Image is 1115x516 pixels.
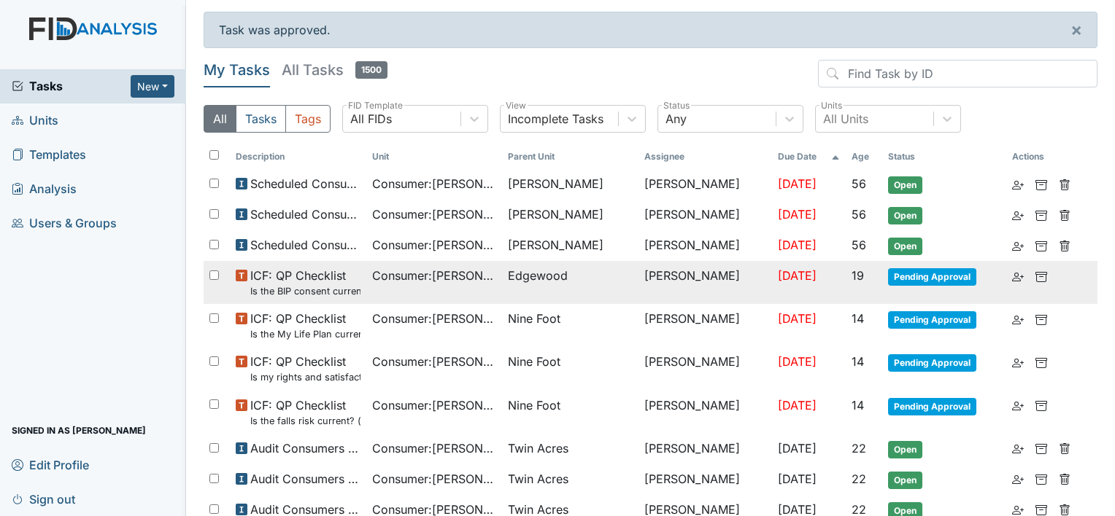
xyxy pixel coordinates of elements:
[638,434,772,464] td: [PERSON_NAME]
[366,144,503,169] th: Toggle SortBy
[508,470,568,488] span: Twin Acres
[250,310,360,341] span: ICF: QP Checklist Is the My Life Plan current? (document the date in the comment section)
[12,419,146,442] span: Signed in as [PERSON_NAME]
[1059,439,1070,457] a: Delete
[778,398,817,413] span: [DATE]
[888,268,976,286] span: Pending Approval
[12,109,58,132] span: Units
[372,396,497,414] span: Consumer : [PERSON_NAME]
[638,464,772,495] td: [PERSON_NAME]
[882,144,1007,169] th: Toggle SortBy
[250,175,360,192] span: Scheduled Consumer Chart Review
[852,207,866,222] span: 56
[131,75,174,98] button: New
[638,304,772,347] td: [PERSON_NAME]
[250,284,360,298] small: Is the BIP consent current? (document the date, BIP number in the comment section)
[250,267,360,298] span: ICF: QP Checklist Is the BIP consent current? (document the date, BIP number in the comment section)
[888,354,976,372] span: Pending Approval
[12,212,117,235] span: Users & Groups
[250,414,360,428] small: Is the falls risk current? (document the date in the comment section)
[508,175,603,192] span: [PERSON_NAME]
[852,441,866,456] span: 22
[250,327,360,341] small: Is the My Life Plan current? (document the date in the comment section)
[1035,439,1047,457] a: Archive
[508,353,560,370] span: Nine Foot
[852,398,864,413] span: 14
[12,453,89,476] span: Edit Profile
[372,353,497,370] span: Consumer : [PERSON_NAME]
[372,267,497,284] span: Consumer : [PERSON_NAME]
[230,144,366,169] th: Toggle SortBy
[355,61,387,79] span: 1500
[1035,175,1047,192] a: Archive
[778,354,817,369] span: [DATE]
[12,144,86,166] span: Templates
[250,370,360,384] small: Is my rights and satisfaction survey current? (document the date in the comment section)
[778,207,817,222] span: [DATE]
[236,105,286,133] button: Tasks
[372,310,497,327] span: Consumer : [PERSON_NAME]
[638,230,772,261] td: [PERSON_NAME]
[209,150,219,160] input: Toggle All Rows Selected
[638,391,772,434] td: [PERSON_NAME]
[778,238,817,252] span: [DATE]
[204,105,331,133] div: Type filter
[204,12,1097,48] div: Task was approved.
[350,110,392,128] div: All FIDs
[778,176,817,191] span: [DATE]
[638,144,772,169] th: Assignee
[852,268,864,283] span: 19
[1059,470,1070,488] a: Delete
[888,176,922,194] span: Open
[372,439,497,457] span: Consumer : [PERSON_NAME]
[502,144,638,169] th: Toggle SortBy
[508,267,568,284] span: Edgewood
[846,144,882,169] th: Toggle SortBy
[1035,236,1047,254] a: Archive
[665,110,687,128] div: Any
[508,439,568,457] span: Twin Acres
[852,472,866,486] span: 22
[204,60,270,80] h5: My Tasks
[250,206,360,223] span: Scheduled Consumer Chart Review
[204,105,236,133] button: All
[852,238,866,252] span: 56
[778,268,817,283] span: [DATE]
[285,105,331,133] button: Tags
[250,353,360,384] span: ICF: QP Checklist Is my rights and satisfaction survey current? (document the date in the comment...
[888,398,976,415] span: Pending Approval
[508,110,603,128] div: Incomplete Tasks
[372,206,497,223] span: Consumer : [PERSON_NAME]
[888,238,922,255] span: Open
[888,472,922,489] span: Open
[888,207,922,224] span: Open
[778,472,817,486] span: [DATE]
[1035,310,1047,327] a: Archive
[638,347,772,390] td: [PERSON_NAME]
[778,311,817,326] span: [DATE]
[12,488,75,510] span: Sign out
[852,311,864,326] span: 14
[778,441,817,456] span: [DATE]
[1070,19,1082,40] span: ×
[282,60,387,80] h5: All Tasks
[372,236,497,254] span: Consumer : [PERSON_NAME]
[852,176,866,191] span: 56
[772,144,846,169] th: Toggle SortBy
[1059,206,1070,223] a: Delete
[508,206,603,223] span: [PERSON_NAME]
[823,110,868,128] div: All Units
[638,169,772,200] td: [PERSON_NAME]
[1035,470,1047,488] a: Archive
[508,236,603,254] span: [PERSON_NAME]
[888,441,922,458] span: Open
[372,175,497,192] span: Consumer : [PERSON_NAME]
[508,310,560,327] span: Nine Foot
[250,470,360,488] span: Audit Consumers Charts
[250,396,360,428] span: ICF: QP Checklist Is the falls risk current? (document the date in the comment section)
[372,470,497,488] span: Consumer : [PERSON_NAME]
[1035,267,1047,284] a: Archive
[250,439,360,457] span: Audit Consumers Charts
[12,77,131,95] a: Tasks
